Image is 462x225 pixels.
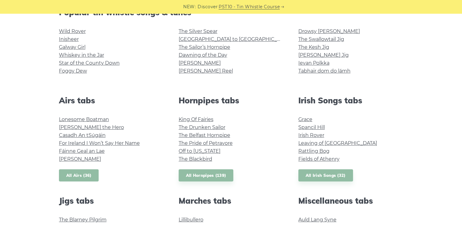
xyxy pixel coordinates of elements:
a: The Kesh Jig [298,44,329,50]
a: The Silver Spear [179,28,217,34]
a: The Drunken Sailor [179,124,225,130]
a: The Blackbird [179,156,212,162]
h2: Miscellaneous tabs [298,196,403,205]
a: Drowsy [PERSON_NAME] [298,28,360,34]
a: Grace [298,116,312,122]
a: Dawning of the Day [179,52,227,58]
a: Tabhair dom do lámh [298,68,351,74]
a: [PERSON_NAME] [179,60,221,66]
a: Fields of Athenry [298,156,340,162]
a: [PERSON_NAME] [59,156,101,162]
a: [GEOGRAPHIC_DATA] to [GEOGRAPHIC_DATA] [179,36,291,42]
a: Casadh An tSúgáin [59,132,106,138]
a: [PERSON_NAME] Jig [298,52,349,58]
a: Whiskey in the Jar [59,52,104,58]
a: Lillibullero [179,217,203,223]
a: All Airs (36) [59,169,99,182]
a: All Hornpipes (139) [179,169,234,182]
span: Discover [198,3,218,10]
a: Inisheer [59,36,79,42]
a: Wild Rover [59,28,86,34]
a: The Blarney Pilgrim [59,217,107,223]
a: [PERSON_NAME] the Hero [59,124,124,130]
a: Leaving of [GEOGRAPHIC_DATA] [298,140,377,146]
a: [PERSON_NAME] Reel [179,68,233,74]
a: Spancil Hill [298,124,325,130]
a: Ievan Polkka [298,60,329,66]
a: Off to [US_STATE] [179,148,220,154]
a: The Sailor’s Hornpipe [179,44,230,50]
span: NEW: [183,3,196,10]
a: Foggy Dew [59,68,87,74]
a: For Ireland I Won’t Say Her Name [59,140,140,146]
a: Auld Lang Syne [298,217,336,223]
a: The Belfast Hornpipe [179,132,230,138]
a: PST10 - Tin Whistle Course [219,3,280,10]
a: Galway Girl [59,44,85,50]
a: Fáinne Geal an Lae [59,148,105,154]
h2: Marches tabs [179,196,284,205]
a: The Pride of Petravore [179,140,233,146]
h2: Airs tabs [59,96,164,105]
h2: Jigs tabs [59,196,164,205]
a: King Of Fairies [179,116,213,122]
a: Lonesome Boatman [59,116,109,122]
a: Star of the County Down [59,60,120,66]
a: The Swallowtail Jig [298,36,344,42]
h2: Popular tin whistle songs & tunes [59,8,403,17]
h2: Irish Songs tabs [298,96,403,105]
a: Rattling Bog [298,148,329,154]
a: All Irish Songs (32) [298,169,353,182]
a: Irish Rover [298,132,324,138]
h2: Hornpipes tabs [179,96,284,105]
